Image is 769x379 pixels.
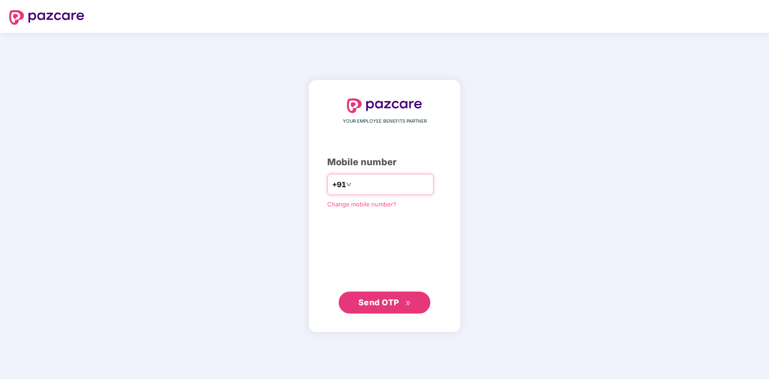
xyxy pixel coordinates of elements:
span: down [346,182,352,187]
div: Mobile number [327,155,442,169]
img: logo [347,98,422,113]
span: +91 [332,179,346,190]
span: YOUR EMPLOYEE BENEFITS PARTNER [343,118,427,125]
button: Send OTPdouble-right [339,292,430,314]
span: Send OTP [358,298,399,307]
a: Change mobile number? [327,200,396,208]
span: double-right [405,300,411,306]
img: logo [9,10,84,25]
